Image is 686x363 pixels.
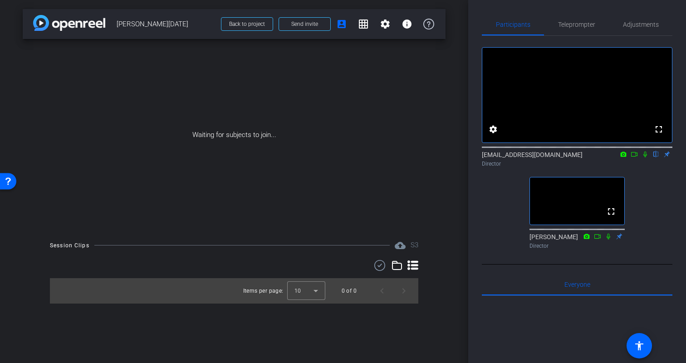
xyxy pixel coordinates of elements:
[564,281,590,288] span: Everyone
[117,15,216,33] span: [PERSON_NAME][DATE]
[653,124,664,135] mat-icon: fullscreen
[291,20,318,28] span: Send invite
[402,19,412,29] mat-icon: info
[482,150,672,168] div: [EMAIL_ADDRESS][DOMAIN_NAME]
[623,21,659,28] span: Adjustments
[358,19,369,29] mat-icon: grid_on
[529,232,625,250] div: [PERSON_NAME]
[50,241,89,250] div: Session Clips
[651,150,661,158] mat-icon: flip
[380,19,391,29] mat-icon: settings
[606,206,617,217] mat-icon: fullscreen
[482,160,672,168] div: Director
[496,21,530,28] span: Participants
[23,39,446,231] div: Waiting for subjects to join...
[33,15,105,31] img: app-logo
[558,21,595,28] span: Teleprompter
[634,340,645,351] mat-icon: accessibility
[229,21,265,27] span: Back to project
[336,19,347,29] mat-icon: account_box
[529,242,625,250] div: Director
